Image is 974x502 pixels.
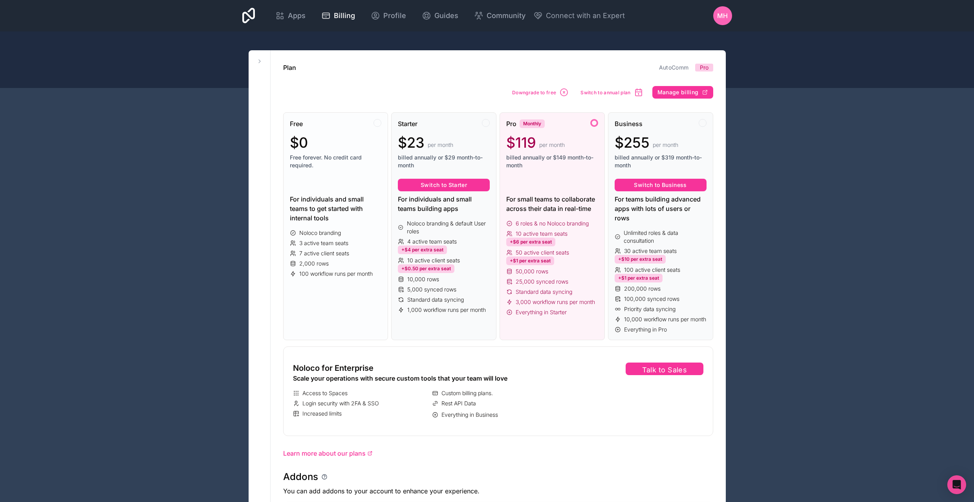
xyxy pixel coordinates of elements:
[624,229,706,245] span: Unlimited roles & data consultation
[290,119,303,128] span: Free
[398,179,490,191] button: Switch to Starter
[299,239,348,247] span: 3 active team seats
[516,288,572,296] span: Standard data syncing
[299,270,373,278] span: 100 workflow runs per month
[516,230,568,238] span: 10 active team seats
[283,486,713,496] p: You can add addons to your account to enhance your experience.
[626,363,703,375] button: Talk to Sales
[407,256,460,264] span: 10 active client seats
[299,249,349,257] span: 7 active client seats
[520,119,545,128] div: Monthly
[539,141,565,149] span: per month
[516,298,595,306] span: 3,000 workflow runs per month
[624,326,667,333] span: Everything in Pro
[516,220,589,227] span: 6 roles & no Noloco branding
[407,275,439,283] span: 10,000 rows
[653,141,678,149] span: per month
[293,374,568,383] div: Scale your operations with secure custom tools that your team will love
[624,315,706,323] span: 10,000 workflow runs per month
[624,247,677,255] span: 30 active team seats
[506,238,555,246] div: +$6 per extra seat
[364,7,412,24] a: Profile
[283,471,318,483] h1: Addons
[947,475,966,494] div: Open Intercom Messenger
[506,119,516,128] span: Pro
[516,278,568,286] span: 25,000 synced rows
[652,86,713,99] button: Manage billing
[441,389,493,397] span: Custom billing plans.
[398,119,417,128] span: Starter
[302,389,348,397] span: Access to Spaces
[315,7,361,24] a: Billing
[615,179,707,191] button: Switch to Business
[283,63,296,72] h1: Plan
[398,194,490,213] div: For individuals and small teams building apps
[407,306,486,314] span: 1,000 workflow runs per month
[468,7,532,24] a: Community
[398,135,425,150] span: $23
[407,238,457,246] span: 4 active team seats
[299,260,329,267] span: 2,000 rows
[269,7,312,24] a: Apps
[516,267,548,275] span: 50,000 rows
[383,10,406,21] span: Profile
[624,285,661,293] span: 200,000 rows
[506,256,554,265] div: +$1 per extra seat
[288,10,306,21] span: Apps
[580,90,630,95] span: Switch to annual plan
[717,11,728,20] span: MH
[398,264,454,273] div: +$0.50 per extra seat
[293,363,373,374] span: Noloco for Enterprise
[302,410,342,418] span: Increased limits
[441,411,498,419] span: Everything in Business
[578,85,646,100] button: Switch to annual plan
[516,249,569,256] span: 50 active client seats
[615,274,663,282] div: +$1 per extra seat
[624,305,676,313] span: Priority data syncing
[398,154,490,169] span: billed annually or $29 month-to-month
[302,399,379,407] span: Login security with 2FA & SSO
[428,141,453,149] span: per month
[434,10,458,21] span: Guides
[615,135,650,150] span: $255
[283,449,366,458] span: Learn more about our plans
[533,10,625,21] button: Connect with an Expert
[506,154,598,169] span: billed annually or $149 month-to-month
[624,266,680,274] span: 100 active client seats
[487,10,525,21] span: Community
[407,220,490,235] span: Noloco branding & default User roles
[407,286,456,293] span: 5,000 synced rows
[657,89,699,96] span: Manage billing
[615,194,707,223] div: For teams building advanced apps with lots of users or rows
[334,10,355,21] span: Billing
[516,308,567,316] span: Everything in Starter
[624,295,679,303] span: 100,000 synced rows
[416,7,465,24] a: Guides
[615,255,666,264] div: +$10 per extra seat
[283,449,713,458] a: Learn more about our plans
[506,194,598,213] div: For small teams to collaborate across their data in real-time
[615,154,707,169] span: billed annually or $319 month-to-month
[398,246,447,254] div: +$4 per extra seat
[509,85,571,100] button: Downgrade to free
[290,154,382,169] span: Free forever. No credit card required.
[546,10,625,21] span: Connect with an Expert
[506,135,536,150] span: $119
[290,194,382,223] div: For individuals and small teams to get started with internal tools
[700,64,709,71] span: Pro
[615,119,643,128] span: Business
[407,296,464,304] span: Standard data syncing
[290,135,308,150] span: $0
[512,90,556,95] span: Downgrade to free
[659,64,689,71] a: AutoComm
[441,399,476,407] span: Rest API Data
[299,229,341,237] span: Noloco branding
